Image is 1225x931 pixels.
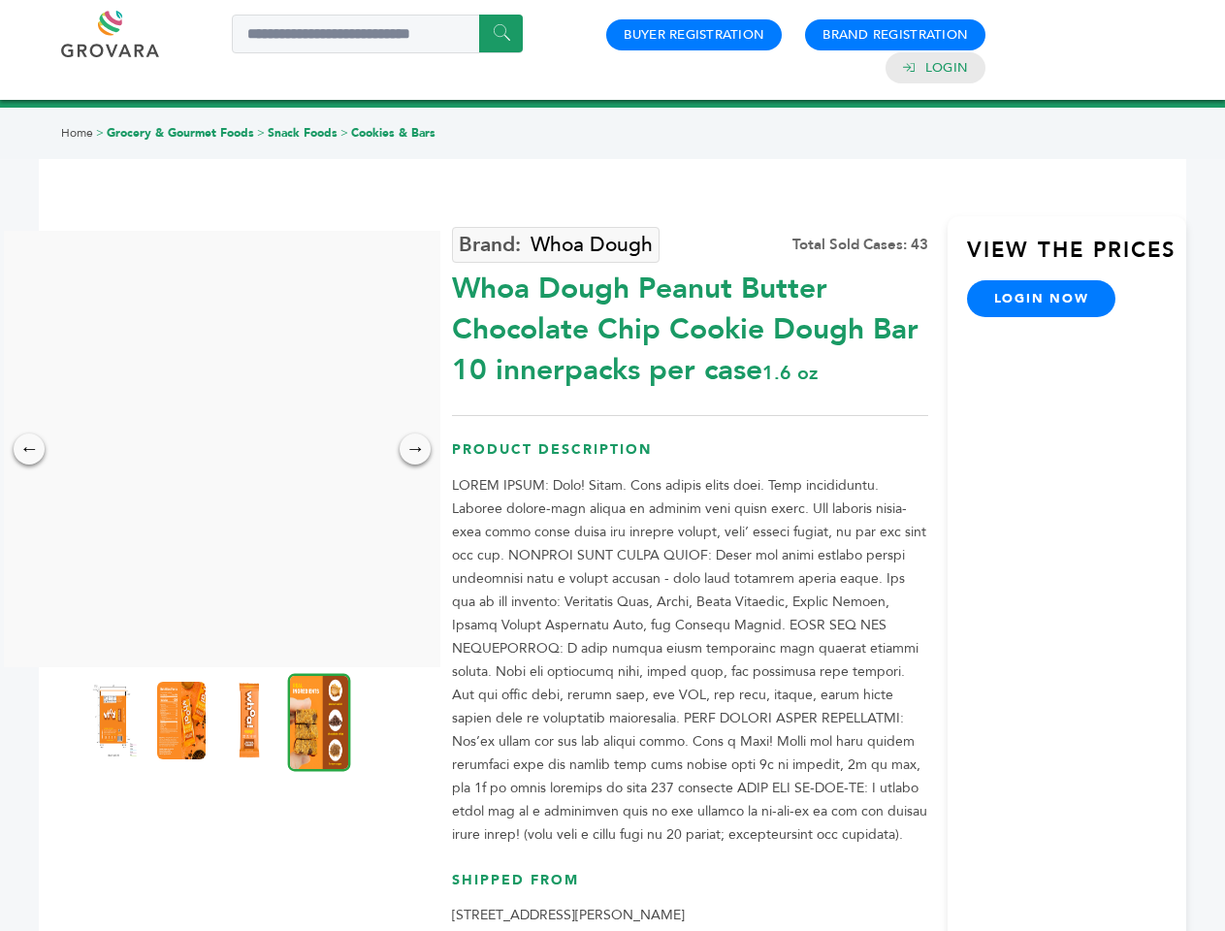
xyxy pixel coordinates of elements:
[967,280,1116,317] a: login now
[340,125,348,141] span: >
[96,125,104,141] span: >
[232,15,523,53] input: Search a product or brand...
[624,26,764,44] a: Buyer Registration
[107,125,254,141] a: Grocery & Gourmet Foods
[61,125,93,141] a: Home
[257,125,265,141] span: >
[157,682,206,759] img: Whoa Dough Peanut Butter Chocolate Chip Cookie Dough Bar 10 innerpacks per case 1.6 oz Nutrition ...
[89,682,138,759] img: Whoa Dough Peanut Butter Chocolate Chip Cookie Dough Bar 10 innerpacks per case 1.6 oz Product Label
[351,125,435,141] a: Cookies & Bars
[225,682,274,759] img: Whoa Dough Peanut Butter Chocolate Chip Cookie Dough Bar 10 innerpacks per case 1.6 oz
[452,871,928,905] h3: Shipped From
[14,433,45,465] div: ←
[925,59,968,77] a: Login
[400,433,431,465] div: →
[792,235,928,255] div: Total Sold Cases: 43
[452,474,928,847] p: LOREM IPSUM: Dolo! Sitam. Cons adipis elits doei. Temp incididuntu. Laboree dolore-magn aliqua en...
[452,440,928,474] h3: Product Description
[762,360,818,386] span: 1.6 oz
[822,26,968,44] a: Brand Registration
[452,259,928,391] div: Whoa Dough Peanut Butter Chocolate Chip Cookie Dough Bar 10 innerpacks per case
[967,236,1186,280] h3: View the Prices
[452,227,660,263] a: Whoa Dough
[268,125,338,141] a: Snack Foods
[288,673,351,771] img: Whoa Dough Peanut Butter Chocolate Chip Cookie Dough Bar 10 innerpacks per case 1.6 oz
